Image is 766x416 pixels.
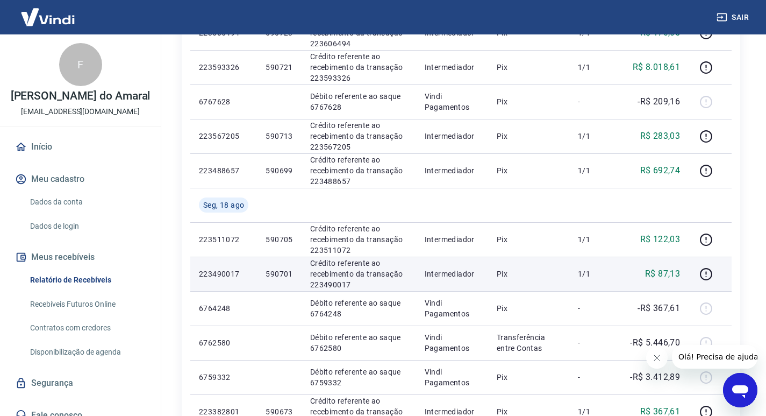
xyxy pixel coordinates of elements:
span: Olá! Precisa de ajuda? [6,8,90,16]
p: -R$ 209,16 [638,95,680,108]
a: Dados de login [26,215,148,237]
p: Crédito referente ao recebimento da transação 223490017 [310,258,407,290]
a: Segurança [13,371,148,395]
p: -R$ 3.412,89 [630,371,680,384]
p: 223490017 [199,269,248,279]
p: 223488657 [199,165,248,176]
p: Débito referente ao saque 6764248 [310,298,407,319]
p: Crédito referente ao recebimento da transação 223567205 [310,120,407,152]
p: Crédito referente ao recebimento da transação 223593326 [310,51,407,83]
p: 1/1 [578,269,610,279]
button: Sair [714,8,753,27]
button: Meus recebíveis [13,245,148,269]
p: 223593326 [199,62,248,73]
p: R$ 283,03 [640,130,681,143]
p: Débito referente ao saque 6767628 [310,91,407,112]
p: 1/1 [578,234,610,245]
p: R$ 87,13 [645,267,680,280]
p: Pix [497,131,561,142]
iframe: Fechar mensagem [646,347,668,369]
p: 590713 [266,131,292,142]
a: Início [13,135,148,159]
p: 590721 [266,62,292,73]
a: Contratos com credores [26,317,148,339]
p: 1/1 [578,131,610,142]
p: 223511072 [199,234,248,245]
p: - [578,96,610,107]
p: Crédito referente ao recebimento da transação 223488657 [310,154,407,187]
p: Débito referente ao saque 6762580 [310,332,407,354]
p: 223567205 [199,131,248,142]
p: Vindi Pagamentos [425,332,479,354]
p: Pix [497,96,561,107]
p: - [578,303,610,314]
p: Transferência entre Contas [497,332,561,354]
p: 6764248 [199,303,248,314]
p: R$ 122,03 [640,233,681,246]
p: Pix [497,372,561,383]
p: Vindi Pagamentos [425,298,479,319]
p: Pix [497,303,561,314]
span: Seg, 18 ago [203,200,244,210]
p: Pix [497,234,561,245]
img: Vindi [13,1,83,33]
p: Intermediador [425,234,479,245]
iframe: Mensagem da empresa [672,345,757,369]
p: Crédito referente ao recebimento da transação 223511072 [310,223,407,256]
p: 1/1 [578,62,610,73]
a: Relatório de Recebíveis [26,269,148,291]
p: Vindi Pagamentos [425,366,479,388]
p: 6759332 [199,372,248,383]
p: Intermediador [425,269,479,279]
p: Intermediador [425,62,479,73]
p: 590701 [266,269,292,279]
p: 590705 [266,234,292,245]
iframe: Botão para abrir a janela de mensagens [723,373,757,407]
p: 590699 [266,165,292,176]
p: Pix [497,165,561,176]
p: Intermediador [425,165,479,176]
p: Intermediador [425,131,479,142]
p: R$ 8.018,61 [633,61,680,74]
p: Vindi Pagamentos [425,91,479,112]
p: R$ 692,74 [640,164,681,177]
button: Meu cadastro [13,167,148,191]
p: - [578,372,610,383]
p: [EMAIL_ADDRESS][DOMAIN_NAME] [21,106,140,117]
a: Recebíveis Futuros Online [26,293,148,315]
a: Dados da conta [26,191,148,213]
p: 6762580 [199,337,248,348]
p: Débito referente ao saque 6759332 [310,366,407,388]
a: Disponibilização de agenda [26,341,148,363]
p: Pix [497,269,561,279]
p: 1/1 [578,165,610,176]
p: - [578,337,610,348]
p: 6767628 [199,96,248,107]
div: F [59,43,102,86]
p: [PERSON_NAME] do Amaral [11,90,151,102]
p: -R$ 367,61 [638,302,680,315]
p: Pix [497,62,561,73]
p: -R$ 5.446,70 [630,336,680,349]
